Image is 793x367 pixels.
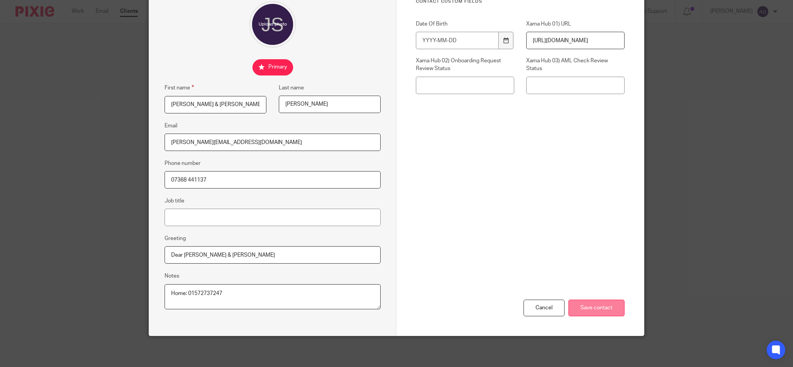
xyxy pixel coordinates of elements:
[416,32,499,49] input: YYYY-MM-DD
[165,83,194,92] label: First name
[416,57,514,73] label: Xama Hub 02) Onboarding Request Review Status
[165,159,201,167] label: Phone number
[279,84,304,92] label: Last name
[568,300,625,316] input: Save contact
[165,235,186,242] label: Greeting
[165,122,177,130] label: Email
[165,197,184,205] label: Job title
[416,20,514,28] label: Date Of Birth
[526,20,625,28] label: Xama Hub 01) URL
[526,57,625,73] label: Xama Hub 03) AML Check Review Status
[165,272,179,280] label: Notes
[165,246,381,264] input: e.g. Dear Mrs. Appleseed or Hi Sam
[524,300,565,316] div: Cancel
